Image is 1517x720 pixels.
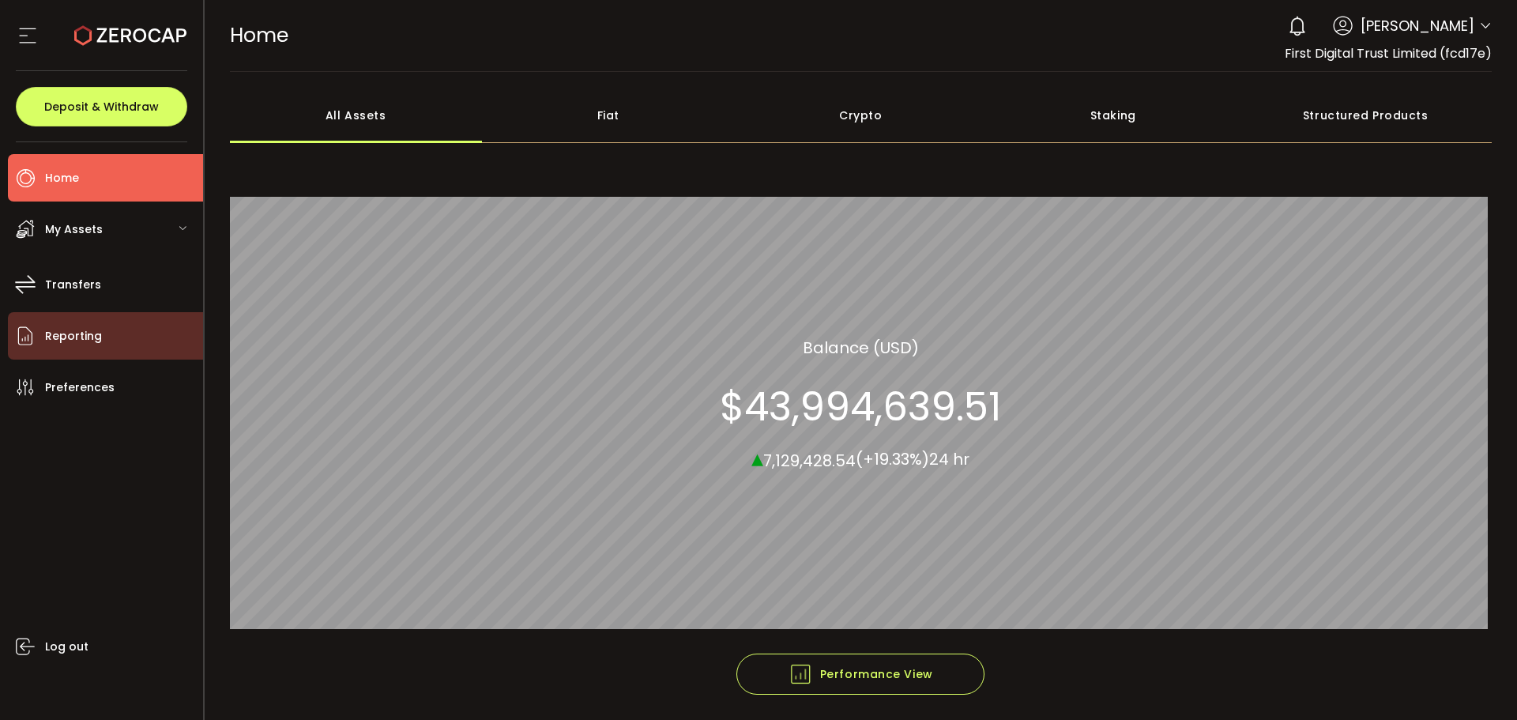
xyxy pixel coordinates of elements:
span: Home [45,167,79,190]
div: Structured Products [1240,88,1493,143]
section: $43,994,639.51 [720,383,1001,430]
button: Deposit & Withdraw [16,87,187,126]
button: Performance View [736,654,984,695]
span: Reporting [45,325,102,348]
span: [PERSON_NAME] [1361,15,1474,36]
div: Crypto [735,88,988,143]
span: Home [230,21,288,49]
span: First Digital Trust Limited (fcd17e) [1285,44,1492,62]
span: Performance View [789,662,933,686]
span: ▴ [751,440,763,474]
span: Log out [45,635,88,658]
span: Preferences [45,376,115,399]
span: (+19.33%) [856,448,929,470]
span: 7,129,428.54 [763,449,856,471]
div: Staking [987,88,1240,143]
div: All Assets [230,88,483,143]
span: Transfers [45,273,101,296]
iframe: Chat Widget [1438,644,1517,720]
div: Fiat [482,88,735,143]
span: 24 hr [929,448,969,470]
section: Balance (USD) [803,335,919,359]
span: Deposit & Withdraw [44,101,159,112]
span: My Assets [45,218,103,241]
